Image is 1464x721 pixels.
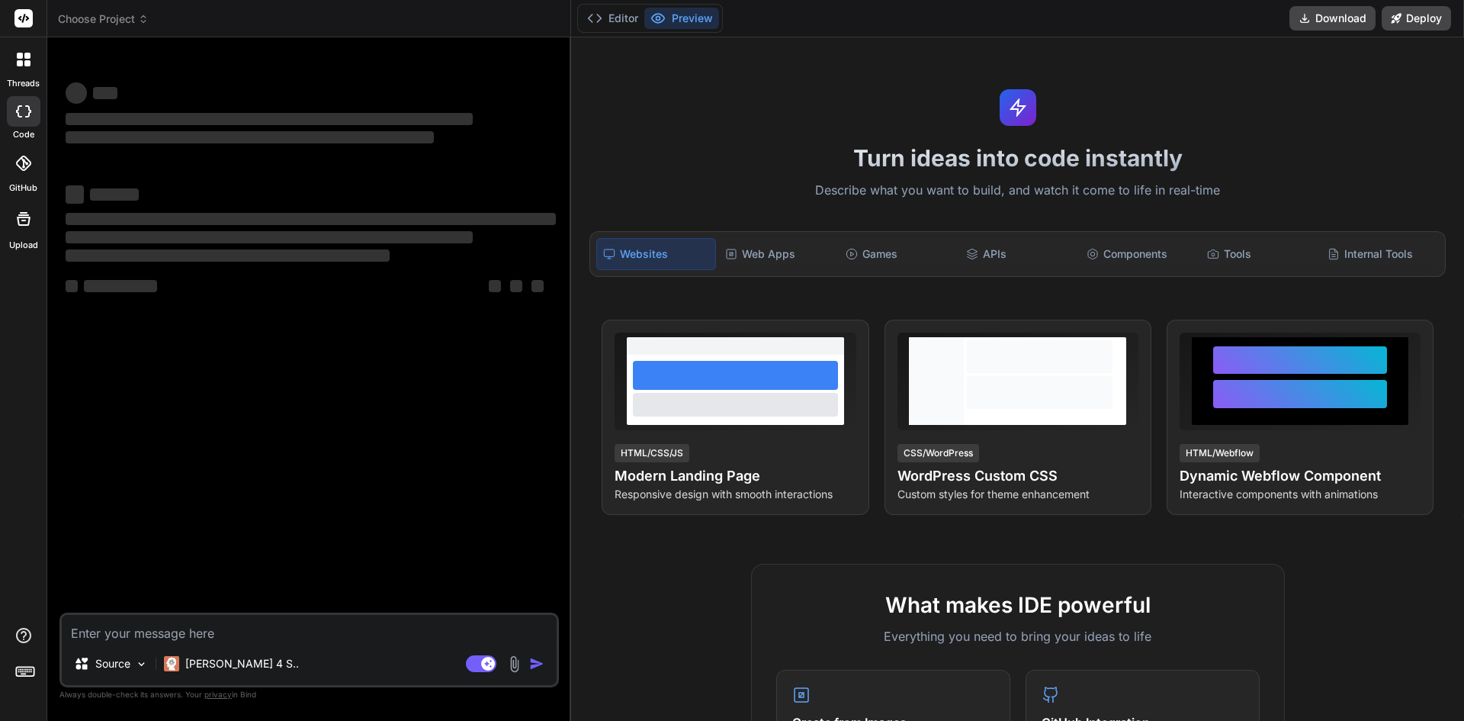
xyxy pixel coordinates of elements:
span: ‌ [510,280,522,292]
p: [PERSON_NAME] 4 S.. [185,656,299,671]
p: Interactive components with animations [1180,487,1421,502]
img: attachment [506,655,523,673]
div: Web Apps [719,238,836,270]
span: ‌ [66,280,78,292]
p: Always double-check its answers. Your in Bind [59,687,559,702]
img: icon [529,656,544,671]
h4: Modern Landing Page [615,465,856,487]
span: ‌ [66,113,473,125]
span: ‌ [90,188,139,201]
button: Editor [581,8,644,29]
img: Pick Models [135,658,148,671]
label: threads [7,77,40,90]
label: Upload [9,239,38,252]
span: privacy [204,690,232,699]
span: View Prompt [1349,333,1414,348]
p: Source [95,656,130,671]
h4: Dynamic Webflow Component [1180,465,1421,487]
button: Deploy [1382,6,1451,31]
div: Components [1080,238,1198,270]
p: Describe what you want to build, and watch it come to life in real-time [580,181,1455,201]
div: Games [840,238,957,270]
button: Preview [644,8,719,29]
div: APIs [960,238,1077,270]
span: ‌ [66,82,87,104]
div: CSS/WordPress [897,444,979,462]
span: View Prompt [785,333,850,348]
span: ‌ [66,249,390,262]
span: ‌ [84,280,157,292]
span: View Prompt [1067,333,1132,348]
p: Custom styles for theme enhancement [897,487,1138,502]
p: Responsive design with smooth interactions [615,487,856,502]
label: code [13,128,34,141]
span: ‌ [66,131,434,143]
span: ‌ [66,213,556,225]
div: HTML/CSS/JS [615,444,689,462]
div: Tools [1201,238,1318,270]
label: GitHub [9,182,37,195]
h4: WordPress Custom CSS [897,465,1138,487]
span: ‌ [489,280,501,292]
div: HTML/Webflow [1180,444,1260,462]
span: ‌ [531,280,544,292]
span: ‌ [66,185,84,204]
img: Claude 4 Sonnet [164,656,179,671]
h1: Turn ideas into code instantly [580,144,1455,172]
span: ‌ [93,87,117,99]
h2: What makes IDE powerful [776,589,1260,621]
p: Everything you need to bring your ideas to life [776,627,1260,645]
span: Choose Project [58,11,149,27]
div: Internal Tools [1321,238,1439,270]
button: Download [1289,6,1376,31]
span: ‌ [66,231,473,243]
div: Websites [596,238,715,270]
